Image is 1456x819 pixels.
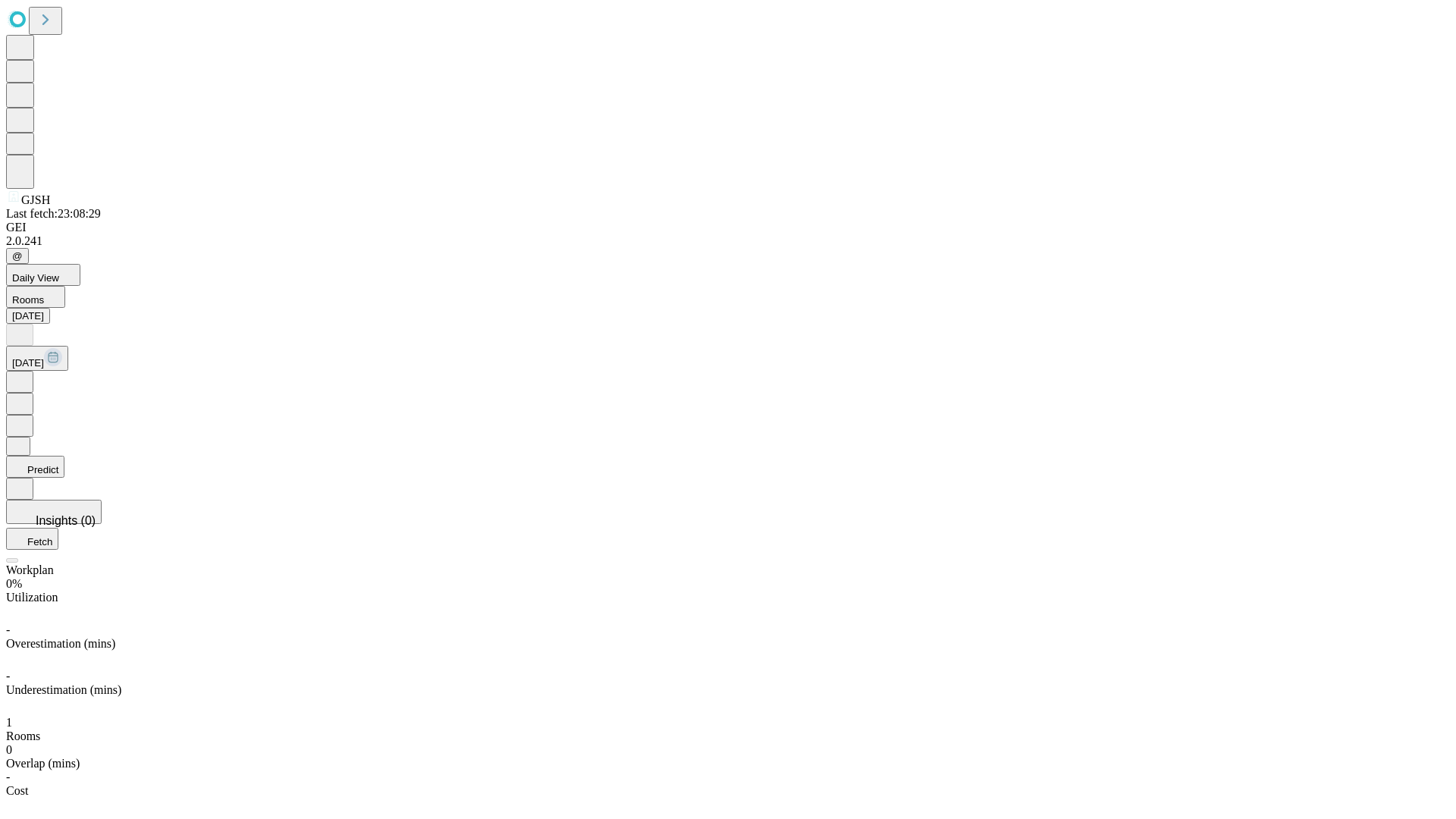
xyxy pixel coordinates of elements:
[12,250,23,262] span: @
[12,357,44,369] span: [DATE]
[6,248,29,264] button: @
[6,670,10,682] span: -
[6,221,1450,234] div: GEI
[6,500,102,524] button: Insights (0)
[6,308,50,324] button: [DATE]
[6,637,115,650] span: Overestimation (mins)
[12,272,59,284] span: Daily View
[6,770,10,783] span: -
[6,456,64,478] button: Predict
[6,683,121,696] span: Underestimation (mins)
[6,528,58,550] button: Fetch
[6,286,65,308] button: Rooms
[12,294,44,306] span: Rooms
[6,757,80,770] span: Overlap (mins)
[6,730,40,742] span: Rooms
[6,591,58,604] span: Utilization
[6,234,1450,248] div: 2.0.241
[6,346,68,371] button: [DATE]
[21,193,50,206] span: GJSH
[6,577,22,590] span: 0%
[6,207,101,220] span: Last fetch: 23:08:29
[6,563,54,576] span: Workplan
[6,264,80,286] button: Daily View
[6,743,12,756] span: 0
[6,716,12,729] span: 1
[6,623,10,636] span: -
[6,784,28,797] span: Cost
[36,514,96,527] span: Insights (0)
